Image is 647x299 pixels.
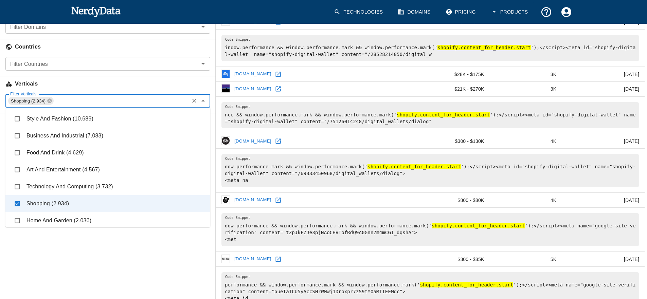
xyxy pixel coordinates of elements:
td: [DATE] [562,252,645,267]
a: [DOMAIN_NAME] [233,69,273,79]
li: Food And Drink (4.629) [5,144,210,161]
a: Pricing [442,2,481,22]
td: [DATE] [562,193,645,208]
img: society6.com icon [221,136,230,145]
img: myfonts.com icon [221,70,230,78]
td: 4K [489,134,562,149]
li: Business And Industrial (7.083) [5,127,210,144]
hl: shopify.content_for_header.start [367,164,461,169]
pre: indow.performance && window.performance.mark && window.performance.mark(' ');</script><meta id="s... [221,35,639,61]
button: Open [198,22,208,32]
li: Art And Entertainment (4.567) [5,161,210,178]
img: NerdyData.com [71,5,121,18]
td: $28K - $175K [413,67,489,82]
td: [DATE] [562,134,645,149]
td: $21K - $270K [413,81,489,96]
li: Shopping (2.934) [5,195,210,212]
td: 3K [489,81,562,96]
a: Domains [394,2,436,22]
img: benjerry.com icon [221,195,230,204]
td: 5K [489,252,562,267]
hl: shopify.content_for_header.start [437,45,531,50]
a: Open rockhall.com in new window [273,254,283,264]
pre: dow.performance && window.performance.mark && window.performance.mark(' ');</script><meta name="g... [221,213,639,246]
a: Open patagonia.com in new window [273,84,283,94]
hl: shopify.content_for_header.start [397,112,490,117]
hl: shopify.content_for_header.start [432,223,525,228]
li: Home And Garden (2.036) [5,212,210,229]
pre: nce && window.performance.mark && window.performance.mark(' ');</script><meta id="shopify-digital... [221,102,639,128]
td: 3K [489,67,562,82]
pre: dow.performance.mark && window.performance.mark(' ');</script><meta id="shopify-digital-wallet" n... [221,154,639,187]
td: 4K [489,193,562,208]
div: Shopping (2.934) [8,97,54,105]
a: [DOMAIN_NAME] [233,136,273,147]
td: $800 - $80K [413,193,489,208]
a: Open benjerry.com in new window [273,195,283,205]
a: Open myfonts.com in new window [273,69,283,79]
button: Open [198,59,208,69]
button: Products [487,2,534,22]
a: [DOMAIN_NAME] [233,195,273,205]
hl: shopify.content_for_header.start [420,282,514,287]
label: Filter Verticals [10,91,36,97]
td: $300 - $85K [413,252,489,267]
a: Open society6.com in new window [273,136,283,146]
span: Shopping (2.934) [8,97,48,105]
li: Style And Fashion (10.689) [5,110,210,127]
button: Support and Documentation [536,2,556,22]
button: Clear [190,96,199,106]
td: [DATE] [562,81,645,96]
img: rockhall.com icon [221,255,230,263]
img: patagonia.com icon [221,84,230,93]
a: [DOMAIN_NAME] [233,254,273,264]
td: $300 - $130K [413,134,489,149]
td: [DATE] [562,67,645,82]
button: Close [198,96,208,106]
li: Technology And Computing (3.732) [5,178,210,195]
button: Account Settings [556,2,576,22]
a: [DOMAIN_NAME] [233,84,273,94]
a: Technologies [330,2,388,22]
